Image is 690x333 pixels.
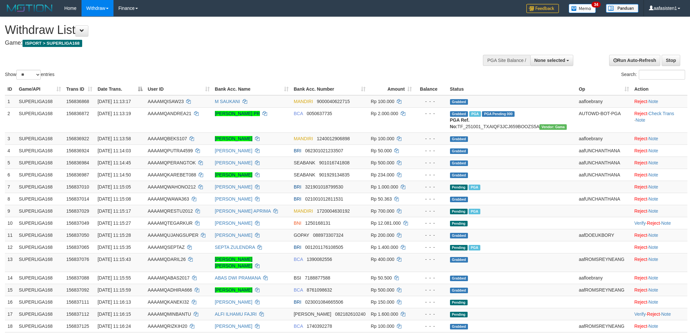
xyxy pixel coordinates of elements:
a: Reject [634,233,647,238]
span: Rp 100.000 [371,99,394,104]
td: · [632,157,687,169]
th: Status [447,83,576,95]
span: Rp 1.000.000 [371,184,398,189]
td: aafUNCHANTHANA [576,169,632,181]
span: MANDIRI [294,136,313,141]
span: 156836924 [66,148,89,153]
span: [DATE] 11:16:15 [97,311,131,317]
div: - - - [417,287,444,293]
span: Copy 0050637735 to clipboard [307,111,332,116]
span: BSI [294,275,301,280]
a: Note [649,233,658,238]
span: BRI [294,245,301,250]
span: Rp 700.000 [371,208,394,214]
span: Copy 9000040622715 to clipboard [317,99,350,104]
a: [PERSON_NAME] [215,287,252,293]
th: Game/API: activate to sort column ascending [16,83,64,95]
span: Copy 901929134835 to clipboard [319,172,350,177]
a: Check Trans [649,111,674,116]
span: Vendor URL: https://trx31.1velocity.biz [539,124,567,130]
span: 156837125 [66,324,89,329]
th: Op: activate to sort column ascending [576,83,632,95]
span: [DATE] 11:15:05 [97,184,131,189]
td: · · [632,217,687,229]
span: 156836984 [66,160,89,165]
img: panduan.png [606,4,638,13]
span: Pending [450,312,468,317]
div: - - - [417,172,444,178]
a: [PERSON_NAME] [215,148,252,153]
div: - - - [417,311,444,317]
span: AAAAMQTEGARKUR [148,220,193,226]
td: 17 [5,308,16,320]
td: 12 [5,241,16,253]
img: Feedback.jpg [526,4,559,13]
td: 8 [5,193,16,205]
a: Reject [634,136,647,141]
a: Note [649,299,658,305]
span: Grabbed [450,197,468,202]
span: [DATE] 11:15:27 [97,220,131,226]
a: Note [649,208,658,214]
span: 156837014 [66,196,89,202]
span: BCA [294,111,303,116]
div: - - - [417,323,444,329]
td: · · [632,107,687,132]
td: aafDOEUKBORY [576,229,632,241]
span: Grabbed [450,136,468,142]
td: SUPERLIGA168 [16,217,64,229]
button: None selected [530,55,574,66]
span: 156837029 [66,208,89,214]
td: SUPERLIGA168 [16,144,64,157]
span: AAAAMQPUTRA4599 [148,148,193,153]
a: ALFI ILHAMU FAJRI [215,311,257,317]
a: Reject [634,111,647,116]
div: - - - [417,135,444,142]
span: Rp 50.500 [371,275,392,280]
span: Rp 500.000 [371,287,394,293]
span: Rp 50.000 [371,148,392,153]
span: [DATE] 11:13:19 [97,111,131,116]
td: 10 [5,217,16,229]
td: aafUNCHANTHANA [576,193,632,205]
span: Marked by aafsoycanthlai [469,209,480,214]
td: SUPERLIGA168 [16,132,64,144]
span: None selected [534,58,565,63]
th: Amount: activate to sort column ascending [368,83,414,95]
span: AAAAMQPERANGTOK [148,160,196,165]
span: Marked by aafsengchandara [469,185,480,190]
td: 6 [5,169,16,181]
td: · [632,229,687,241]
td: SUPERLIGA168 [16,95,64,108]
a: Reject [634,196,647,202]
select: Showentries [16,70,41,80]
td: TF_251001_TXAIQF3JCJ659BOOZS5A [447,107,576,132]
div: - - - [417,244,444,250]
span: Copy 1240012906898 to clipboard [317,136,350,141]
a: [PERSON_NAME] APRIMA [215,208,271,214]
span: Copy 088973307324 to clipboard [313,233,343,238]
a: Note [649,196,658,202]
span: Copy 082182610240 to clipboard [335,311,366,317]
td: SUPERLIGA168 [16,157,64,169]
span: Pending [450,221,468,226]
td: 11 [5,229,16,241]
span: AAAAMQKAREBET088 [148,172,196,177]
td: 2 [5,107,16,132]
td: aafROMSREYNEANG [576,284,632,296]
span: Rp 400.000 [371,257,394,262]
td: SUPERLIGA168 [16,169,64,181]
span: [DATE] 11:15:59 [97,287,131,293]
span: 156836987 [66,172,89,177]
span: Grabbed [450,99,468,105]
th: Action [632,83,687,95]
span: Copy 321901018799530 to clipboard [305,184,343,189]
td: · [632,95,687,108]
a: [PERSON_NAME] [215,220,252,226]
a: Note [661,311,671,317]
td: aafloebrany [576,132,632,144]
a: Reject [634,172,647,177]
div: PGA Site Balance / [483,55,530,66]
a: Reject [634,148,647,153]
span: Copy 001201176108505 to clipboard [305,245,343,250]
